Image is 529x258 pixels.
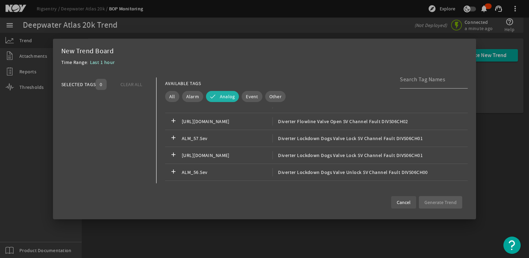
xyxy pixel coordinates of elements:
[272,100,408,109] span: Diverter Flowline Valve Open SV Channel Fault DIVS06CH02
[182,151,272,159] span: [URL][DOMAIN_NAME]
[169,151,178,159] mat-icon: add
[182,134,272,142] span: ALM_57.Sev
[272,117,408,126] span: Diverter Flowline Valve Open SV Channel Fault DIVS06CH02
[391,196,416,209] button: Cancel
[220,93,235,100] span: Analog
[61,47,468,55] div: New Trend Board
[100,81,102,88] span: 0
[90,59,115,65] span: Last 1 hour
[272,151,423,159] span: Diverter Lockdown Dogs Valve Lock SV Channel Fault DIVS06CH01
[186,93,199,100] span: Alarm
[400,75,462,84] input: Search Tag Names
[182,117,272,126] span: [URL][DOMAIN_NAME]
[397,199,411,206] span: Cancel
[61,58,90,71] div: Time Range:
[169,93,175,100] span: All
[169,168,178,176] mat-icon: add
[61,80,96,89] div: SELECTED TAGS
[272,134,423,142] span: Diverter Lockdown Dogs Valve Lock SV Channel Fault DIVS06CH01
[246,93,258,100] span: Event
[165,79,201,87] div: AVAILABLE TAGS
[272,168,428,176] span: Diverter Lockdown Dogs Valve Unlock SV Channel Fault DIVS06CH00
[269,93,281,100] span: Other
[182,168,272,176] span: ALM_56.Sev
[169,134,178,142] mat-icon: add
[182,100,272,109] span: ALM_58.Sev
[169,100,178,109] mat-icon: add
[503,237,521,254] button: Open Resource Center
[169,117,178,126] mat-icon: add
